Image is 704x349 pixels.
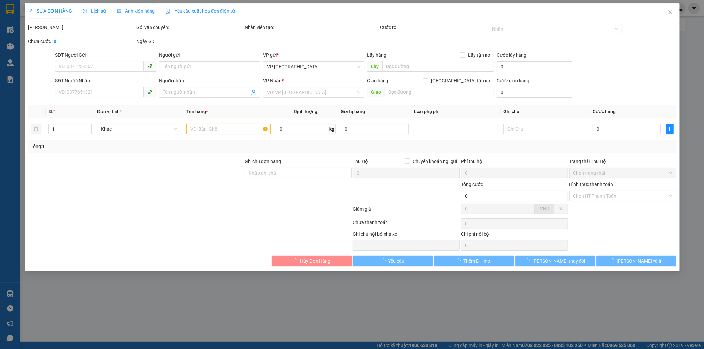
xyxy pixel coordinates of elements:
[136,24,243,31] div: Gói vận chuyển:
[352,206,460,217] div: Giảm giá
[388,257,404,265] span: Yêu cầu
[300,257,330,265] span: Hủy Đơn Hàng
[83,8,106,14] span: Lịch sử
[501,105,590,118] th: Ghi chú
[503,124,587,134] input: Ghi Chú
[165,9,171,14] img: icon
[609,258,617,263] span: loading
[55,77,156,84] div: SĐT Người Nhận
[294,109,317,114] span: Định lượng
[411,105,501,118] th: Loại phụ phí
[245,159,281,164] label: Ghi chú đơn hàng
[117,9,121,13] span: picture
[267,62,360,72] span: VP Thái Bình
[55,51,156,59] div: SĐT Người Gửi
[428,77,494,84] span: [GEOGRAPHIC_DATA] tận nơi
[559,206,562,211] span: %
[367,52,386,58] span: Lấy hàng
[596,256,676,266] button: [PERSON_NAME] và In
[159,77,260,84] div: Người nhận
[367,87,384,97] span: Giao
[497,61,572,72] input: Cước lấy hàng
[569,182,613,187] label: Hình thức thanh toán
[136,38,243,45] div: Ngày GD:
[617,257,663,265] span: [PERSON_NAME] và In
[367,78,388,83] span: Giao hàng
[329,124,335,134] span: kg
[382,61,494,72] input: Dọc đường
[245,24,379,31] div: Nhân viên tạo:
[28,38,135,45] div: Chưa cước :
[465,51,494,59] span: Lấy tận nơi
[245,168,352,178] input: Ghi chú đơn hàng
[263,51,364,59] div: VP gửi
[380,24,486,31] div: Cước rồi :
[497,78,529,83] label: Cước giao hàng
[666,126,673,132] span: plus
[569,158,676,165] div: Trạng thái Thu Hộ
[661,3,679,22] button: Close
[540,206,549,211] span: VND
[456,258,463,263] span: loading
[341,109,365,114] span: Giá trị hàng
[352,159,368,164] span: Thu Hộ
[54,39,56,44] b: 0
[186,109,208,114] span: Tên hàng
[352,230,459,240] div: Ghi chú nội bộ nhà xe
[573,168,672,178] span: Chọn trạng thái
[186,124,270,134] input: VD: Bàn, Ghế
[251,90,256,95] span: user-add
[31,124,41,134] button: delete
[461,158,568,168] div: Phí thu hộ
[593,109,616,114] span: Cước hàng
[48,109,53,114] span: SL
[666,124,673,134] button: plus
[434,256,514,266] button: Thêm ĐH mới
[497,87,572,98] input: Cước giao hàng
[667,10,673,15] span: close
[117,8,155,14] span: Ảnh kiện hàng
[28,9,33,13] span: edit
[515,256,595,266] button: [PERSON_NAME] thay đổi
[263,78,282,83] span: VP Nhận
[28,8,72,14] span: SỬA ĐƠN HÀNG
[352,219,460,230] div: Chưa thanh toán
[101,124,177,134] span: Khác
[461,182,483,187] span: Tổng cước
[367,61,382,72] span: Lấy
[381,258,388,263] span: loading
[272,256,352,266] button: Hủy Đơn Hàng
[165,8,235,14] span: Yêu cầu xuất hóa đơn điện tử
[31,143,272,150] div: Tổng: 1
[353,256,433,266] button: Yêu cầu
[532,257,585,265] span: [PERSON_NAME] thay đổi
[28,24,135,31] div: [PERSON_NAME]:
[384,87,494,97] input: Dọc đường
[147,89,152,94] span: phone
[292,258,300,263] span: loading
[525,258,532,263] span: loading
[159,51,260,59] div: Người gửi
[410,158,459,165] span: Chuyển khoản ng. gửi
[97,109,121,114] span: Đơn vị tính
[461,230,568,240] div: Chi phí nội bộ
[147,63,152,69] span: phone
[83,9,87,13] span: clock-circle
[497,52,526,58] label: Cước lấy hàng
[463,257,491,265] span: Thêm ĐH mới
